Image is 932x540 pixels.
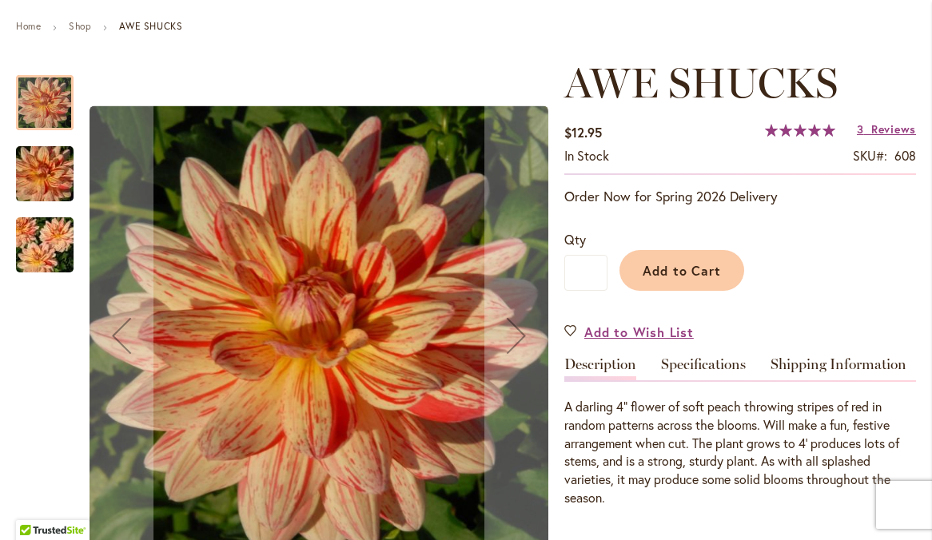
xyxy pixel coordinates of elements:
iframe: Launch Accessibility Center [12,483,57,528]
div: A darling 4" flower of soft peach throwing stripes of red in random patterns across the blooms. W... [564,398,916,507]
a: Description [564,357,636,380]
p: Order Now for Spring 2026 Delivery [564,187,916,206]
a: Home [16,20,41,32]
strong: SKU [853,147,887,164]
a: Specifications [661,357,746,380]
a: Shipping Information [771,357,906,380]
div: AWE SHUCKS [16,130,90,201]
div: Availability [564,147,609,165]
span: Qty [564,231,586,248]
div: 608 [894,147,916,165]
button: Add to Cart [619,250,744,291]
a: Shop [69,20,91,32]
span: 3 [857,121,864,137]
div: AWE SHUCKS [16,201,74,272]
a: 3 Reviews [857,121,916,137]
span: $12.95 [564,124,602,141]
div: AWE SHUCKS [16,59,90,130]
a: Add to Wish List [564,323,694,341]
div: Detailed Product Info [564,357,916,507]
span: In stock [564,147,609,164]
span: Add to Wish List [584,323,694,341]
strong: AWE SHUCKS [119,20,182,32]
span: Add to Cart [643,262,722,279]
div: 100% [765,124,835,137]
span: Reviews [871,121,916,137]
span: AWE SHUCKS [564,58,838,108]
